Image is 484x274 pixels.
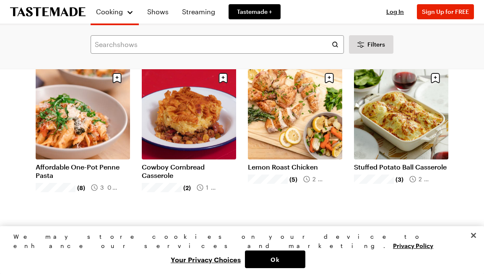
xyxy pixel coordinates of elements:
[215,70,231,86] button: Save recipe
[427,70,443,86] button: Save recipe
[422,8,469,15] span: Sign Up for FREE
[367,40,385,49] span: Filters
[321,70,337,86] button: Save recipe
[13,232,463,268] div: Privacy
[386,8,404,15] span: Log In
[109,70,125,86] button: Save recipe
[167,251,245,268] button: Your Privacy Choices
[229,4,281,19] a: Tastemade +
[36,163,130,180] a: Affordable One-Pot Penne Pasta
[349,35,393,54] button: Desktop filters
[13,232,463,251] div: We may store cookies on your device to enhance our services and marketing.
[464,226,483,245] button: Close
[96,3,134,20] button: Cooking
[10,7,86,17] a: To Tastemade Home Page
[378,8,412,16] button: Log In
[354,163,448,171] a: Stuffed Potato Ball Casserole
[393,241,433,249] a: More information about your privacy, opens in a new tab
[417,4,474,19] button: Sign Up for FREE
[248,163,342,171] a: Lemon Roast Chicken
[245,251,305,268] button: Ok
[142,163,236,180] a: Cowboy Cornbread Casserole
[237,8,272,16] span: Tastemade +
[96,8,123,16] span: Cooking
